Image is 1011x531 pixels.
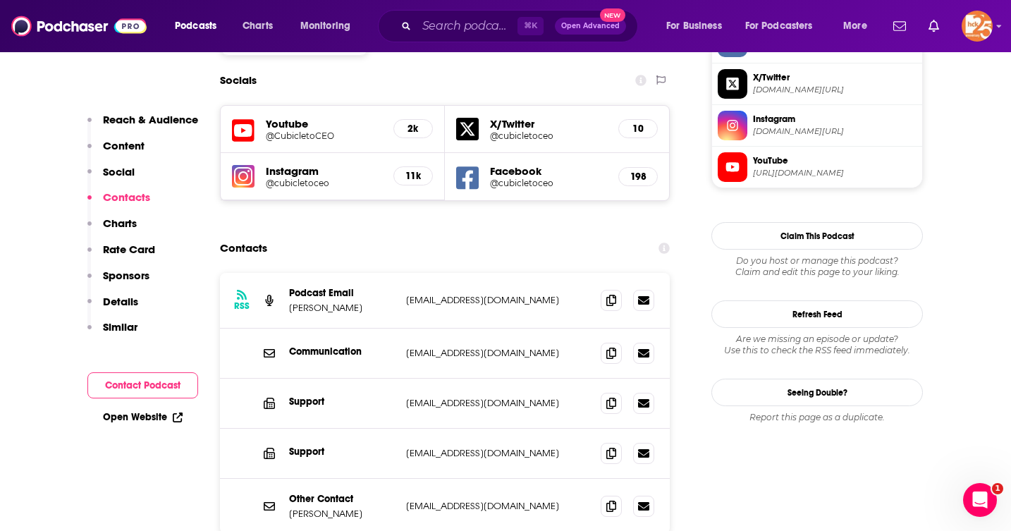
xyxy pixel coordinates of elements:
[289,446,395,458] p: Support
[103,113,198,126] p: Reach & Audience
[417,15,517,37] input: Search podcasts, credits, & more...
[234,300,250,312] h3: RSS
[666,16,722,36] span: For Business
[103,165,135,178] p: Social
[753,71,917,84] span: X/Twitter
[103,295,138,308] p: Details
[87,139,145,165] button: Content
[391,10,651,42] div: Search podcasts, credits, & more...
[923,14,945,38] a: Show notifications dropdown
[87,320,137,346] button: Similar
[406,347,589,359] p: [EMAIL_ADDRESS][DOMAIN_NAME]
[656,15,740,37] button: open menu
[87,269,149,295] button: Sponsors
[165,15,235,37] button: open menu
[745,16,813,36] span: For Podcasters
[289,346,395,358] p: Communication
[711,222,923,250] button: Claim This Podcast
[266,164,382,178] h5: Instagram
[490,117,607,130] h5: X/Twitter
[103,411,183,423] a: Open Website
[220,235,267,262] h2: Contacts
[87,113,198,139] button: Reach & Audience
[289,287,395,299] p: Podcast Email
[600,8,625,22] span: New
[266,178,382,188] a: @cubicletoceo
[490,164,607,178] h5: Facebook
[232,165,255,188] img: iconImage
[962,11,993,42] span: Logged in as kerrifulks
[266,130,382,141] a: @CubicletoCEO
[103,243,155,256] p: Rate Card
[87,243,155,269] button: Rate Card
[753,154,917,167] span: YouTube
[517,17,544,35] span: ⌘ K
[962,11,993,42] img: User Profile
[220,67,257,94] h2: Socials
[736,15,833,37] button: open menu
[833,15,885,37] button: open menu
[555,18,626,35] button: Open AdvancedNew
[992,483,1003,494] span: 1
[711,334,923,356] div: Are we missing an episode or update? Use this to check the RSS feed immediately.
[711,255,923,278] div: Claim and edit this page to your liking.
[290,15,369,37] button: open menu
[87,190,150,216] button: Contacts
[87,372,198,398] button: Contact Podcast
[103,216,137,230] p: Charts
[11,13,147,39] img: Podchaser - Follow, Share and Rate Podcasts
[561,23,620,30] span: Open Advanced
[405,170,421,182] h5: 11k
[753,168,917,178] span: https://www.youtube.com/@CubicletoCEO
[718,69,917,99] a: X/Twitter[DOMAIN_NAME][URL]
[233,15,281,37] a: Charts
[175,16,216,36] span: Podcasts
[266,117,382,130] h5: Youtube
[406,500,589,512] p: [EMAIL_ADDRESS][DOMAIN_NAME]
[103,190,150,204] p: Contacts
[630,123,646,135] h5: 10
[888,14,912,38] a: Show notifications dropdown
[406,397,589,409] p: [EMAIL_ADDRESS][DOMAIN_NAME]
[711,379,923,406] a: Seeing Double?
[405,123,421,135] h5: 2k
[711,300,923,328] button: Refresh Feed
[718,152,917,182] a: YouTube[URL][DOMAIN_NAME]
[289,302,395,314] p: [PERSON_NAME]
[718,111,917,140] a: Instagram[DOMAIN_NAME][URL]
[490,178,607,188] a: @cubicletoceo
[963,483,997,517] iframe: Intercom live chat
[753,85,917,95] span: twitter.com/cubicletoceo
[103,269,149,282] p: Sponsors
[103,139,145,152] p: Content
[300,16,350,36] span: Monitoring
[289,493,395,505] p: Other Contact
[87,295,138,321] button: Details
[289,396,395,408] p: Support
[406,447,589,459] p: [EMAIL_ADDRESS][DOMAIN_NAME]
[711,412,923,423] div: Report this page as a duplicate.
[103,320,137,334] p: Similar
[630,171,646,183] h5: 198
[406,294,589,306] p: [EMAIL_ADDRESS][DOMAIN_NAME]
[289,508,395,520] p: [PERSON_NAME]
[753,126,917,137] span: instagram.com/cubicletoceo
[87,216,137,243] button: Charts
[753,113,917,126] span: Instagram
[87,165,135,191] button: Social
[490,130,607,141] a: @cubicletoceo
[843,16,867,36] span: More
[243,16,273,36] span: Charts
[711,255,923,267] span: Do you host or manage this podcast?
[962,11,993,42] button: Show profile menu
